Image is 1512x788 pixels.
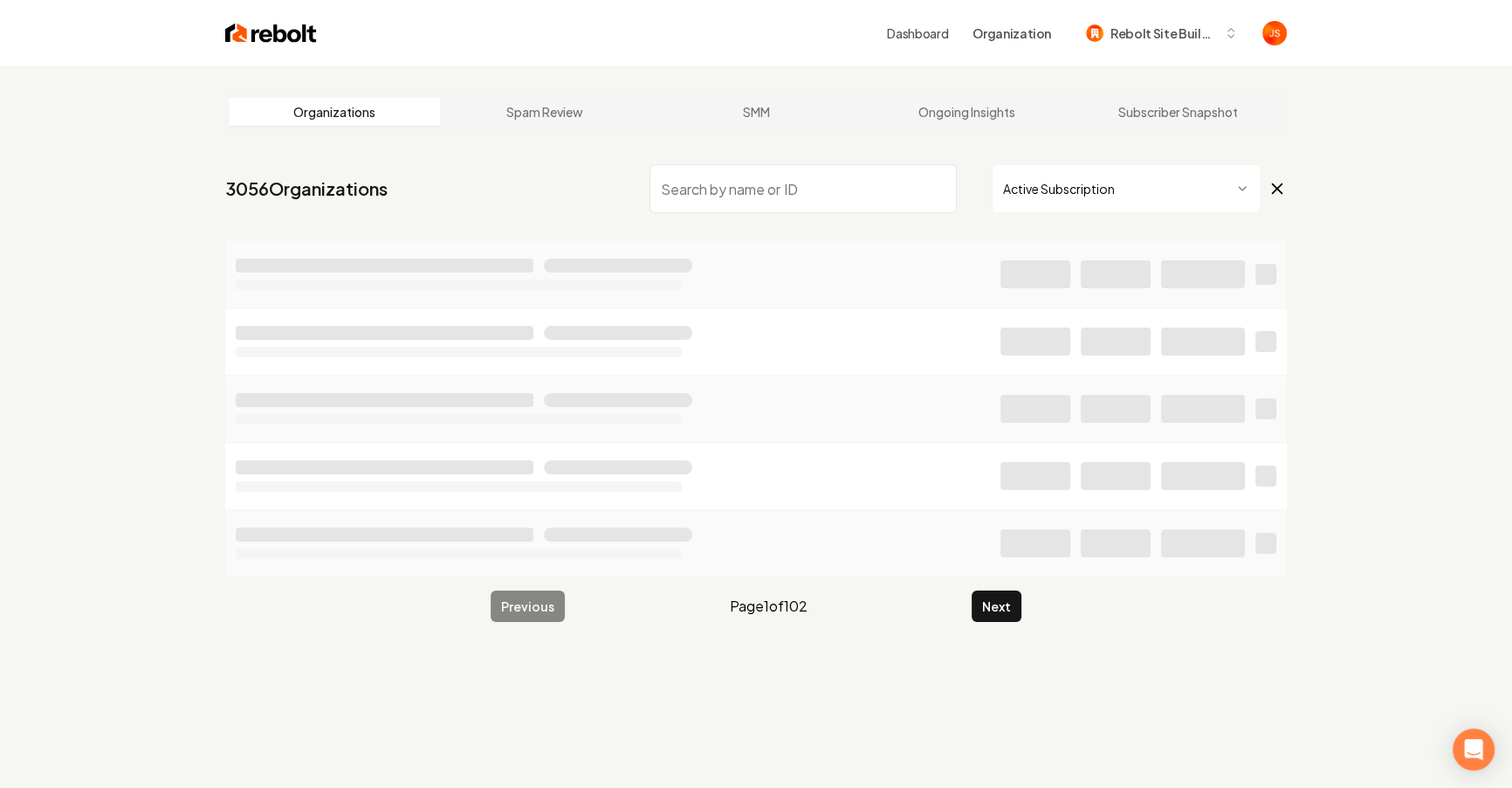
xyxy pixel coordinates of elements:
[225,176,388,201] a: 3056Organizations
[649,164,957,213] input: Search by name or ID
[730,596,808,617] span: Page 1 of 102
[1110,24,1217,43] span: Rebolt Site Builder
[229,98,440,126] a: Organizations
[225,21,317,45] img: Rebolt Logo
[962,17,1062,49] button: Organization
[1262,21,1287,45] img: James Shamoun
[862,98,1073,126] a: Ongoing Insights
[1072,98,1283,126] a: Subscriber Snapshot
[887,24,948,42] a: Dashboard
[972,591,1021,622] button: Next
[1262,21,1287,45] button: Open user button
[440,98,651,126] a: Spam Review
[1453,729,1495,771] div: Open Intercom Messenger
[650,98,862,126] a: SMM
[1086,24,1103,42] img: Rebolt Site Builder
